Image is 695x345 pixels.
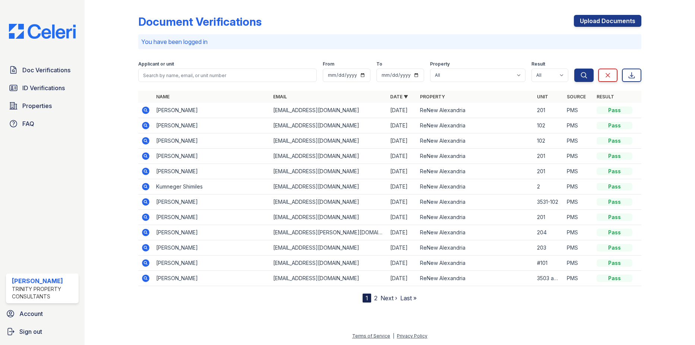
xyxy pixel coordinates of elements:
[534,103,564,118] td: 201
[380,294,397,302] a: Next ›
[138,69,316,82] input: Search by name, email, or unit number
[3,24,82,39] img: CE_Logo_Blue-a8612792a0a2168367f1c8372b55b34899dd931a85d93a1a3d3e32e68fde9ad4.png
[417,133,534,149] td: ReNew Alexandria
[22,66,70,75] span: Doc Verifications
[387,179,417,194] td: [DATE]
[400,294,417,302] a: Last »
[138,61,174,67] label: Applicant or unit
[270,133,387,149] td: [EMAIL_ADDRESS][DOMAIN_NAME]
[153,240,270,256] td: [PERSON_NAME]
[387,225,417,240] td: [DATE]
[534,256,564,271] td: #101
[597,122,632,129] div: Pass
[3,324,82,339] button: Sign out
[156,94,170,99] a: Name
[12,285,76,300] div: Trinity Property Consultants
[387,210,417,225] td: [DATE]
[417,256,534,271] td: ReNew Alexandria
[6,80,79,95] a: ID Verifications
[270,164,387,179] td: [EMAIL_ADDRESS][DOMAIN_NAME]
[597,107,632,114] div: Pass
[387,133,417,149] td: [DATE]
[363,294,371,303] div: 1
[390,94,408,99] a: Date ▼
[387,118,417,133] td: [DATE]
[417,164,534,179] td: ReNew Alexandria
[19,327,42,336] span: Sign out
[153,225,270,240] td: [PERSON_NAME]
[153,149,270,164] td: [PERSON_NAME]
[387,256,417,271] td: [DATE]
[564,103,594,118] td: PMS
[567,94,586,99] a: Source
[387,103,417,118] td: [DATE]
[534,225,564,240] td: 204
[597,137,632,145] div: Pass
[19,309,43,318] span: Account
[153,256,270,271] td: [PERSON_NAME]
[22,119,34,128] span: FAQ
[534,240,564,256] td: 203
[153,118,270,133] td: [PERSON_NAME]
[270,225,387,240] td: [EMAIL_ADDRESS][PERSON_NAME][DOMAIN_NAME]
[22,83,65,92] span: ID Verifications
[141,37,638,46] p: You have been logged in
[270,118,387,133] td: [EMAIL_ADDRESS][DOMAIN_NAME]
[393,333,394,339] div: |
[270,194,387,210] td: [EMAIL_ADDRESS][DOMAIN_NAME]
[597,244,632,251] div: Pass
[564,225,594,240] td: PMS
[417,210,534,225] td: ReNew Alexandria
[352,333,390,339] a: Terms of Service
[270,179,387,194] td: [EMAIL_ADDRESS][DOMAIN_NAME]
[387,194,417,210] td: [DATE]
[537,94,548,99] a: Unit
[597,183,632,190] div: Pass
[564,164,594,179] td: PMS
[597,168,632,175] div: Pass
[597,198,632,206] div: Pass
[138,15,262,28] div: Document Verifications
[417,240,534,256] td: ReNew Alexandria
[534,118,564,133] td: 102
[564,179,594,194] td: PMS
[564,271,594,286] td: PMS
[153,133,270,149] td: [PERSON_NAME]
[534,179,564,194] td: 2
[387,164,417,179] td: [DATE]
[564,240,594,256] td: PMS
[376,61,382,67] label: To
[270,210,387,225] td: [EMAIL_ADDRESS][DOMAIN_NAME]
[6,98,79,113] a: Properties
[22,101,52,110] span: Properties
[270,149,387,164] td: [EMAIL_ADDRESS][DOMAIN_NAME]
[417,179,534,194] td: ReNew Alexandria
[374,294,377,302] a: 2
[6,116,79,131] a: FAQ
[430,61,450,67] label: Property
[6,63,79,77] a: Doc Verifications
[12,276,76,285] div: [PERSON_NAME]
[597,275,632,282] div: Pass
[273,94,287,99] a: Email
[564,210,594,225] td: PMS
[387,149,417,164] td: [DATE]
[417,103,534,118] td: ReNew Alexandria
[420,94,445,99] a: Property
[597,94,614,99] a: Result
[574,15,641,27] a: Upload Documents
[417,271,534,286] td: ReNew Alexandria
[534,133,564,149] td: 102
[153,164,270,179] td: [PERSON_NAME]
[564,149,594,164] td: PMS
[153,271,270,286] td: [PERSON_NAME]
[417,118,534,133] td: ReNew Alexandria
[534,271,564,286] td: 3503 apartamento 201
[564,133,594,149] td: PMS
[597,152,632,160] div: Pass
[417,149,534,164] td: ReNew Alexandria
[597,259,632,267] div: Pass
[564,256,594,271] td: PMS
[153,194,270,210] td: [PERSON_NAME]
[564,194,594,210] td: PMS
